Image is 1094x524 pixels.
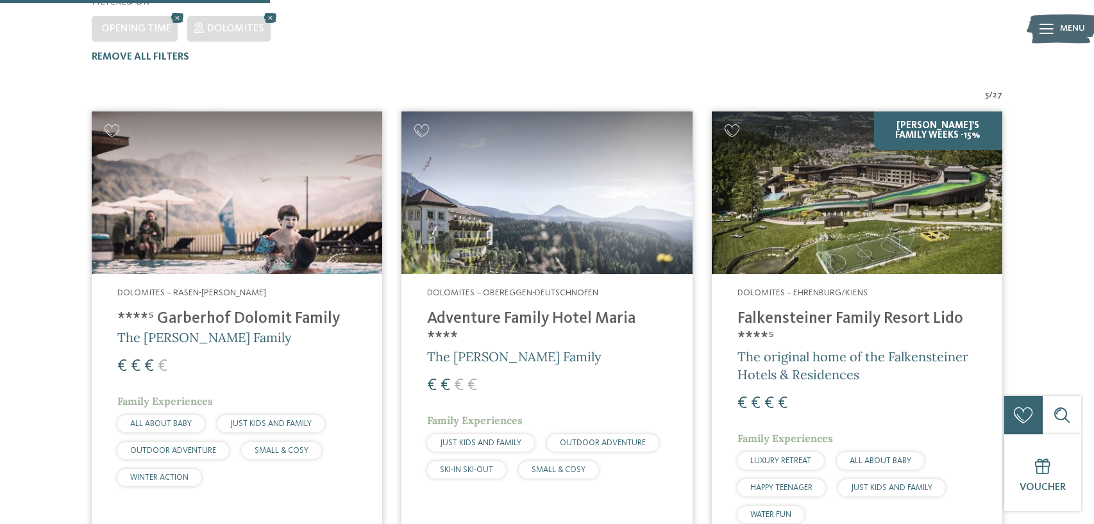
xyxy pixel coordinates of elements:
[750,484,812,492] span: HAPPY TEENAGER
[427,288,598,297] span: Dolomites – Obereggen-Deutschnofen
[117,358,127,375] span: €
[989,89,993,102] span: /
[101,24,171,34] span: Opening time
[117,288,266,297] span: Dolomites – Rasen-[PERSON_NAME]
[737,432,833,445] span: Family Experiences
[131,358,140,375] span: €
[427,414,523,427] span: Family Experiences
[207,24,264,34] span: Dolomites
[560,439,646,447] span: OUTDOOR ADVENTURE
[427,348,602,364] span: The [PERSON_NAME] Family
[1020,482,1066,493] span: Voucher
[158,358,167,375] span: €
[712,111,1002,275] img: Looking for family hotels? Find the best ones here!
[130,473,189,482] span: WINTER ACTION
[454,377,464,394] span: €
[230,420,312,428] span: JUST KIDS AND FAMILY
[92,52,189,62] span: Remove all filters
[737,309,977,348] h4: Falkensteiner Family Resort Lido ****ˢ
[985,89,989,102] span: 5
[427,377,437,394] span: €
[751,395,761,412] span: €
[117,395,213,407] span: Family Experiences
[130,420,192,428] span: ALL ABOUT BABY
[130,446,216,455] span: OUTDOOR ADVENTURE
[467,377,477,394] span: €
[850,457,911,465] span: ALL ABOUT BABY
[255,446,308,455] span: SMALL & COSY
[764,395,774,412] span: €
[440,466,493,474] span: SKI-IN SKI-OUT
[750,511,791,519] span: WATER FUN
[117,329,292,345] span: The [PERSON_NAME] Family
[737,348,968,382] span: The original home of the Falkensteiner Hotels & Residences
[778,395,787,412] span: €
[401,111,692,275] img: Adventure Family Hotel Maria ****
[851,484,932,492] span: JUST KIDS AND FAMILY
[441,377,450,394] span: €
[737,288,868,297] span: Dolomites – Ehrenburg/Kiens
[427,309,666,348] h4: Adventure Family Hotel Maria ****
[117,309,357,329] h4: ****ˢ Garberhof Dolomit Family
[144,358,154,375] span: €
[532,466,585,474] span: SMALL & COSY
[750,457,811,465] span: LUXURY RETREAT
[92,111,382,275] img: Looking for family hotels? Find the best ones here!
[737,395,747,412] span: €
[440,439,521,447] span: JUST KIDS AND FAMILY
[1004,434,1081,511] a: Voucher
[993,89,1002,102] span: 27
